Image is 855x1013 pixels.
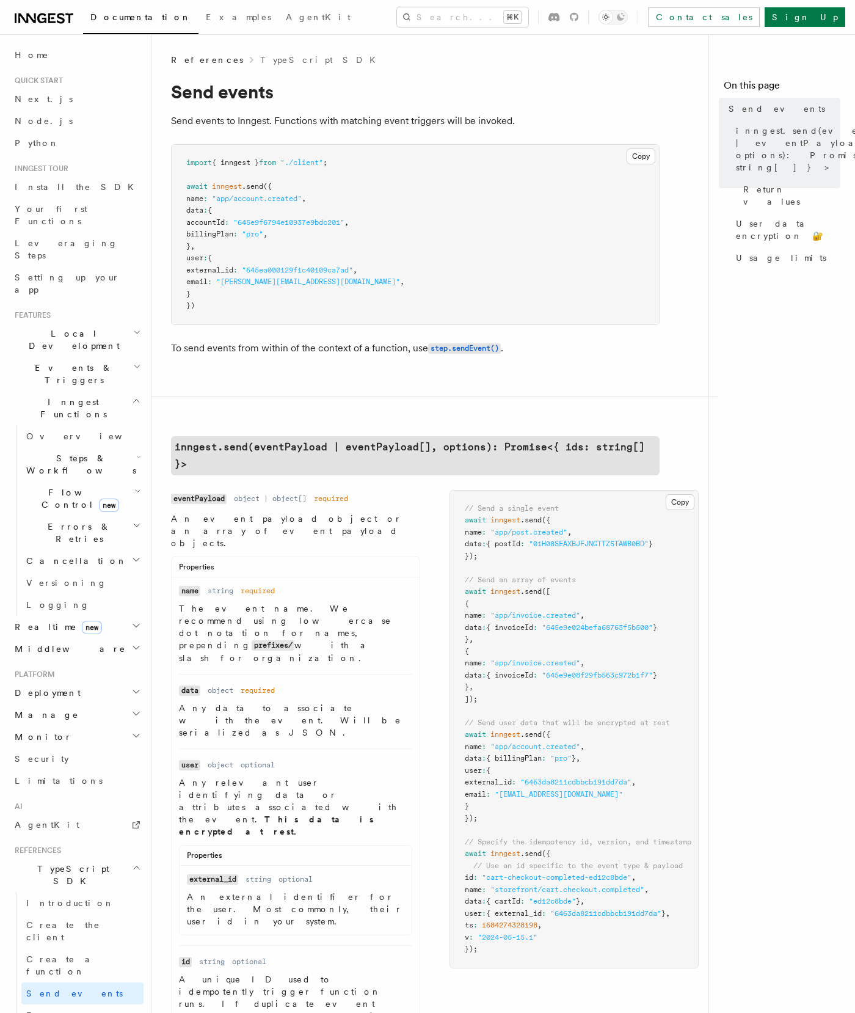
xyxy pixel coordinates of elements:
span: , [580,897,584,905]
a: Node.js [10,110,144,132]
span: data [465,539,482,548]
dd: string [208,586,233,596]
span: } [653,671,657,679]
button: Search...⌘K [397,7,528,27]
span: , [302,194,306,203]
span: "app/account.created" [212,194,302,203]
p: Send events to Inngest. Functions with matching event triggers will be invoked. [171,112,660,130]
span: Flow Control [21,486,134,511]
span: , [631,778,636,786]
span: { [208,206,212,214]
span: : [233,230,238,238]
span: ts [465,921,473,929]
a: AgentKit [278,4,358,33]
a: AgentKit [10,814,144,836]
span: Limitations [15,776,103,786]
span: { invoiceId [486,623,533,632]
span: { cartId [486,897,520,905]
span: ]); [465,695,478,703]
span: await [186,182,208,191]
dd: object [208,760,233,770]
a: Your first Functions [10,198,144,232]
span: , [666,909,670,918]
strong: This data is encrypted at rest. [179,814,374,836]
span: Monitor [10,731,72,743]
span: , [469,635,473,643]
span: data [465,671,482,679]
h4: On this page [724,78,840,98]
span: : [482,742,486,751]
span: ({ [542,849,550,858]
button: Cancellation [21,550,144,572]
button: Monitor [10,726,144,748]
span: , [400,277,404,286]
button: Copy [627,148,655,164]
span: Events & Triggers [10,362,133,386]
span: : [482,623,486,632]
span: } [465,802,469,810]
span: Deployment [10,687,81,699]
span: References [171,54,243,66]
span: AI [10,802,23,811]
span: { inngest } [212,158,259,167]
span: } [653,623,657,632]
a: Documentation [83,4,198,34]
span: Realtime [10,621,102,633]
span: await [465,587,486,596]
dd: optional [278,874,313,884]
span: import [186,158,212,167]
span: Platform [10,670,55,679]
span: id [465,873,473,882]
span: "ed12c8bde" [529,897,576,905]
a: User data encryption 🔐 [731,213,840,247]
button: Local Development [10,323,144,357]
span: : [482,659,486,667]
span: : [542,754,546,762]
span: }) [186,301,195,310]
span: Documentation [90,12,191,22]
span: Local Development [10,327,133,352]
a: Logging [21,594,144,616]
dd: string [246,874,271,884]
span: .send [242,182,263,191]
span: // Specify the idempotency id, version, and timestamp [465,838,691,846]
span: : [482,528,486,536]
span: : [533,671,537,679]
span: from [259,158,276,167]
a: Send events [21,982,144,1004]
span: Logging [26,600,90,610]
a: Create a function [21,948,144,982]
dd: string [199,957,225,967]
span: Next.js [15,94,73,104]
span: Steps & Workflows [21,452,136,477]
span: } [465,682,469,691]
p: Any relevant user identifying data or attributes associated with the event. [179,777,412,838]
span: } [649,539,653,548]
button: Manage [10,704,144,726]
span: : [482,671,486,679]
span: "pro" [550,754,572,762]
span: { [486,766,490,775]
h1: Send events [171,81,660,103]
button: Realtimenew [10,616,144,638]
span: } [186,242,191,251]
span: Errors & Retries [21,521,133,545]
dd: object | object[] [234,494,307,503]
span: "6463da8211cdbbcb191dd7da" [520,778,631,786]
span: new [82,621,102,634]
a: Home [10,44,144,66]
span: , [191,242,195,251]
span: , [580,611,584,620]
span: : [473,873,478,882]
span: inngest [490,849,520,858]
span: Create a function [26,954,99,976]
span: : [482,885,486,894]
span: : [225,218,229,227]
span: : [520,539,525,548]
span: ({ [263,182,272,191]
span: // Send a single event [465,504,559,513]
span: , [580,742,584,751]
span: Python [15,138,59,148]
span: : [482,611,486,620]
span: : [203,194,208,203]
